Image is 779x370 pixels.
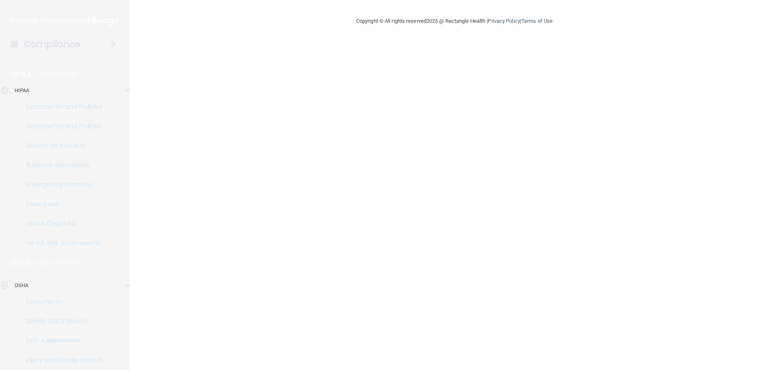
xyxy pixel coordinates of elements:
p: Business Associates [5,161,116,169]
h4: Compliance [24,39,80,50]
p: HIPAA [15,86,30,95]
p: Emergency Planning [5,181,116,189]
p: Learn More! [35,258,78,268]
p: Self-Assessment [5,337,116,345]
p: OSHA [15,281,28,290]
p: Documents [5,298,116,306]
p: Injury and Illness Report [5,356,116,364]
p: HIPAA Checklist [5,220,116,228]
a: Terms of Use [521,18,553,24]
img: PMB logo [10,13,120,29]
p: Safety Data Sheets [5,317,116,325]
p: OSHA [11,258,31,268]
p: Resources [5,200,116,208]
p: Report an Incident [5,142,116,150]
p: Documents and Policies [5,122,116,130]
a: Privacy Policy [488,18,520,24]
div: Copyright © All rights reserved 2025 @ Rectangle Health | | [306,8,603,34]
p: HIPAA Risk Assessment [5,239,116,247]
p: Learn More! [36,69,79,79]
p: Documents and Policies [5,103,116,111]
p: HIPAA [11,69,32,79]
